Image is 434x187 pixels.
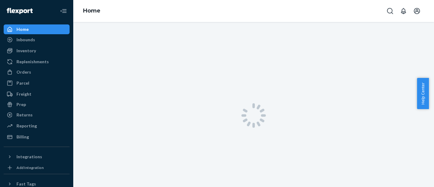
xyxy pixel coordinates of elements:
div: Prep [16,101,26,108]
a: Billing [4,132,70,142]
div: Billing [16,134,29,140]
div: Reporting [16,123,37,129]
div: Integrations [16,154,42,160]
div: Inventory [16,48,36,54]
div: Returns [16,112,33,118]
ol: breadcrumbs [78,2,105,20]
a: Prep [4,100,70,109]
button: Close Navigation [57,5,70,17]
div: Inbounds [16,37,35,43]
a: Returns [4,110,70,120]
a: Add Integration [4,164,70,171]
div: Freight [16,91,31,97]
button: Help Center [417,78,429,109]
a: Home [83,7,100,14]
a: Reporting [4,121,70,131]
button: Open account menu [411,5,423,17]
div: Parcel [16,80,29,86]
a: Parcel [4,78,70,88]
div: Replenishments [16,59,49,65]
a: Inventory [4,46,70,56]
button: Integrations [4,152,70,162]
button: Open Search Box [384,5,396,17]
a: Orders [4,67,70,77]
a: Home [4,24,70,34]
button: Open notifications [397,5,410,17]
div: Orders [16,69,31,75]
div: Fast Tags [16,181,36,187]
a: Inbounds [4,35,70,45]
img: Flexport logo [7,8,33,14]
div: Add Integration [16,165,44,170]
a: Freight [4,89,70,99]
div: Home [16,26,29,32]
a: Replenishments [4,57,70,67]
